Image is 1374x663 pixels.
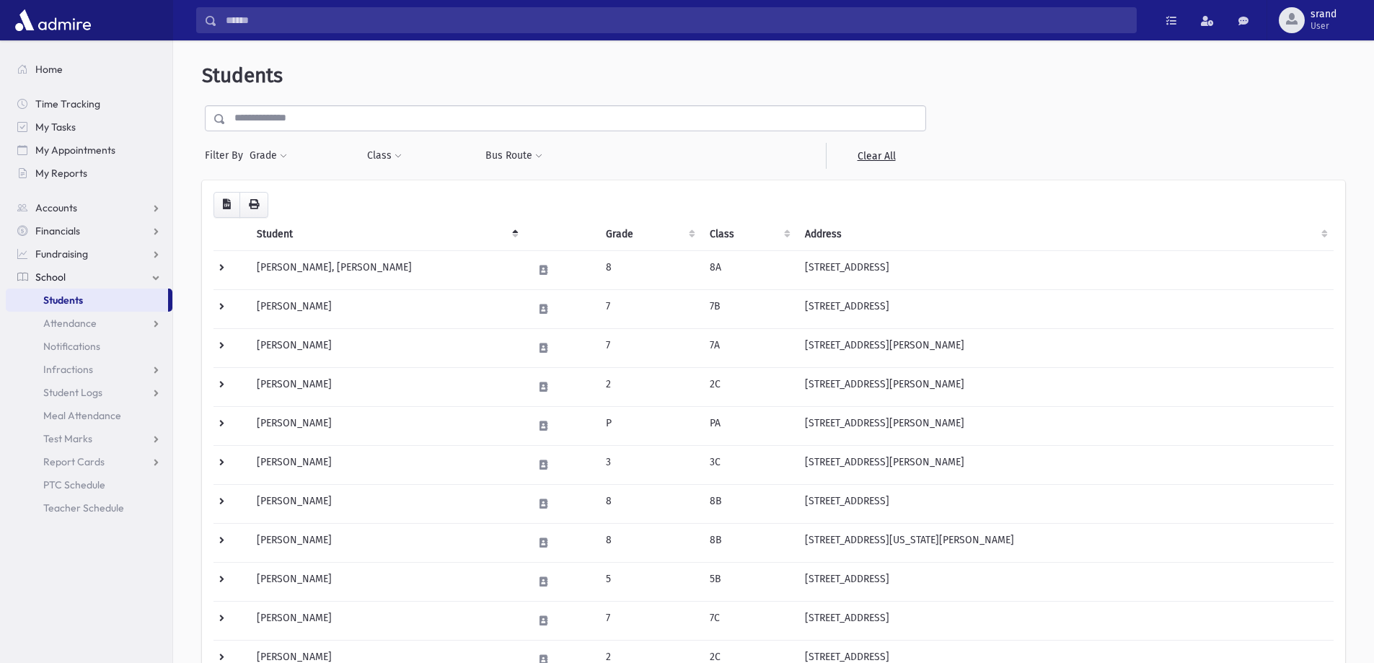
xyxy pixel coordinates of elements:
a: Time Tracking [6,92,172,115]
span: School [35,271,66,284]
a: Fundraising [6,242,172,265]
th: Class: activate to sort column ascending [701,218,796,251]
a: Home [6,58,172,81]
button: Class [366,143,402,169]
td: [PERSON_NAME] [248,484,524,523]
a: Infractions [6,358,172,381]
button: Grade [249,143,288,169]
a: My Reports [6,162,172,185]
span: Students [43,294,83,307]
td: [PERSON_NAME] [248,601,524,640]
a: Student Logs [6,381,172,404]
a: Notifications [6,335,172,358]
td: 2C [701,367,796,406]
span: Teacher Schedule [43,501,124,514]
span: My Reports [35,167,87,180]
td: [STREET_ADDRESS] [796,289,1334,328]
th: Grade: activate to sort column ascending [597,218,701,251]
span: Infractions [43,363,93,376]
span: srand [1311,9,1336,20]
td: [STREET_ADDRESS][PERSON_NAME] [796,406,1334,445]
a: School [6,265,172,289]
td: 8 [597,250,701,289]
td: PA [701,406,796,445]
a: Financials [6,219,172,242]
th: Student: activate to sort column descending [248,218,524,251]
a: Meal Attendance [6,404,172,427]
span: Test Marks [43,432,92,445]
a: Teacher Schedule [6,496,172,519]
span: User [1311,20,1336,32]
a: Test Marks [6,427,172,450]
button: Print [239,192,268,218]
td: [PERSON_NAME] [248,289,524,328]
a: Accounts [6,196,172,219]
td: 7 [597,289,701,328]
span: PTC Schedule [43,478,105,491]
button: CSV [213,192,240,218]
td: 2 [597,367,701,406]
span: Filter By [205,148,249,163]
td: 7 [597,328,701,367]
td: [STREET_ADDRESS] [796,484,1334,523]
td: 3C [701,445,796,484]
a: Students [6,289,168,312]
td: [PERSON_NAME] [248,523,524,562]
span: Time Tracking [35,97,100,110]
td: [PERSON_NAME] [248,445,524,484]
th: Address: activate to sort column ascending [796,218,1334,251]
td: 8 [597,523,701,562]
span: My Appointments [35,144,115,157]
td: 8 [597,484,701,523]
button: Bus Route [485,143,543,169]
span: Meal Attendance [43,409,121,422]
span: Attendance [43,317,97,330]
span: Financials [35,224,80,237]
td: [STREET_ADDRESS][PERSON_NAME] [796,328,1334,367]
td: [PERSON_NAME], [PERSON_NAME] [248,250,524,289]
td: P [597,406,701,445]
span: Student Logs [43,386,102,399]
td: 5B [701,562,796,601]
td: [STREET_ADDRESS][PERSON_NAME] [796,367,1334,406]
td: 3 [597,445,701,484]
span: Notifications [43,340,100,353]
a: My Tasks [6,115,172,139]
td: 7B [701,289,796,328]
span: Report Cards [43,455,105,468]
td: [PERSON_NAME] [248,367,524,406]
span: Fundraising [35,247,88,260]
a: PTC Schedule [6,473,172,496]
td: 8B [701,484,796,523]
img: AdmirePro [12,6,94,35]
td: 7A [701,328,796,367]
td: [STREET_ADDRESS][PERSON_NAME] [796,445,1334,484]
span: Accounts [35,201,77,214]
td: [STREET_ADDRESS] [796,250,1334,289]
a: Report Cards [6,450,172,473]
span: My Tasks [35,120,76,133]
td: [PERSON_NAME] [248,562,524,601]
td: [PERSON_NAME] [248,328,524,367]
td: 5 [597,562,701,601]
input: Search [217,7,1136,33]
td: 7C [701,601,796,640]
a: Attendance [6,312,172,335]
span: Home [35,63,63,76]
td: [PERSON_NAME] [248,406,524,445]
td: [STREET_ADDRESS] [796,562,1334,601]
td: [STREET_ADDRESS] [796,601,1334,640]
a: My Appointments [6,139,172,162]
a: Clear All [826,143,926,169]
td: 8B [701,523,796,562]
td: 8A [701,250,796,289]
td: 7 [597,601,701,640]
td: [STREET_ADDRESS][US_STATE][PERSON_NAME] [796,523,1334,562]
span: Students [202,63,283,87]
